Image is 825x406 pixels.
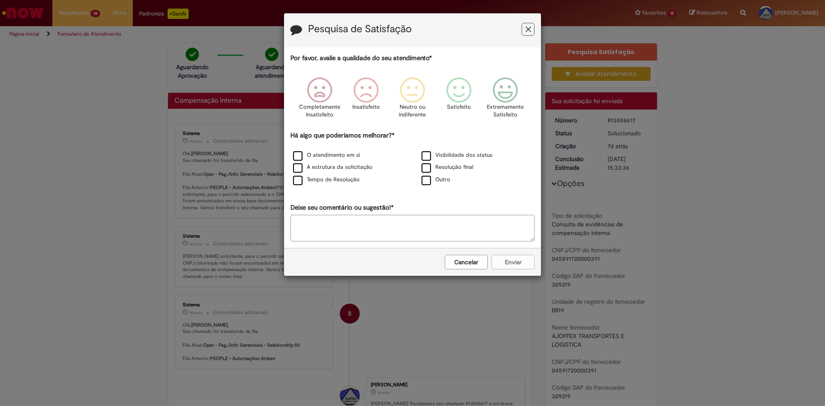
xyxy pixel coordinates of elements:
[422,163,474,171] label: Resolução final
[445,255,488,269] button: Cancelar
[293,151,360,159] label: O atendimento em si
[290,54,432,63] label: Por favor, avalie a qualidade do seu atendimento*
[422,151,492,159] label: Visibilidade dos status
[344,71,388,130] div: Insatisfeito
[290,203,394,212] label: Deixe seu comentário ou sugestão!*
[437,71,481,130] div: Satisfeito
[352,103,380,111] p: Insatisfeito
[487,103,524,119] p: Extremamente Satisfeito
[422,176,450,184] label: Outro
[483,71,527,130] div: Extremamente Satisfeito
[293,163,373,171] label: A estrutura da solicitação
[297,71,341,130] div: Completamente Insatisfeito
[391,71,434,130] div: Neutro ou indiferente
[308,24,412,35] label: Pesquisa de Satisfação
[447,103,471,111] p: Satisfeito
[290,131,535,186] div: Há algo que poderíamos melhorar?*
[397,103,428,119] p: Neutro ou indiferente
[293,176,360,184] label: Tempo de Resolução
[299,103,340,119] p: Completamente Insatisfeito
